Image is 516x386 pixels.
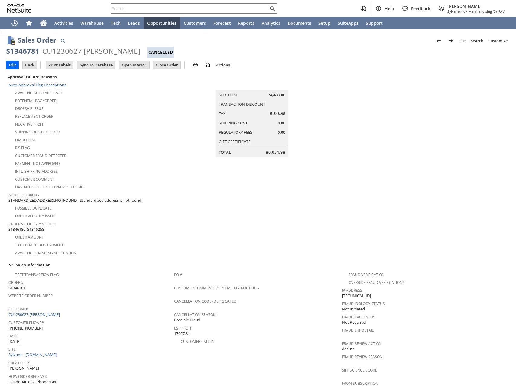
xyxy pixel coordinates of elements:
[8,192,39,198] a: Address Errors
[447,3,505,9] span: [PERSON_NAME]
[469,9,505,14] span: Merchandising (B) (FAL)
[334,17,362,29] a: SuiteApps
[8,227,44,232] span: S1346186, S1346268
[111,5,269,12] input: Search
[184,20,206,26] span: Customers
[15,206,52,211] a: Possible Duplicate
[15,161,60,166] a: Payment not approved
[342,354,382,359] a: Fraud Review Reason
[8,360,30,365] a: Created By
[466,9,467,14] span: -
[147,47,174,58] div: Cancelled
[15,122,45,127] a: Negative Profit
[342,328,374,333] a: Fraud E4F Detail
[269,5,276,12] svg: Search
[216,80,288,90] caption: Summary
[15,90,63,95] a: Awaiting Auto-Approval
[15,169,58,174] a: Intl. Shipping Address
[8,379,56,385] span: Headquarters - Phone/Fax
[258,17,284,29] a: Analytics
[8,198,142,203] span: STANDARDIZED.ADDRESS.NOTFOUND - Standardized address is not found.
[342,288,362,293] a: IP Address
[174,331,190,336] span: 17097.81
[219,101,265,107] a: Transaction Discount
[411,6,431,11] span: Feedback
[51,17,77,29] a: Activities
[8,352,58,357] a: Sylvane - [DOMAIN_NAME]
[204,61,211,69] img: add-record.svg
[262,20,280,26] span: Analytics
[6,46,40,56] div: S1346781
[349,272,385,277] a: Fraud Verification
[8,320,44,325] a: Customer Phone#
[342,341,382,346] a: Fraud Review Action
[80,20,104,26] span: Warehouse
[435,37,442,44] img: Previous
[8,221,56,227] a: Order Velocity Matches
[119,61,149,69] input: Open In WMC
[219,111,226,116] a: Tax
[7,4,31,13] svg: logo
[8,285,25,291] span: S1346781
[366,20,383,26] span: Support
[174,326,193,331] a: Est Profit
[124,17,144,29] a: Leads
[213,20,231,26] span: Forecast
[270,111,285,117] span: 5,548.98
[8,312,61,317] a: CU1230627 [PERSON_NAME]
[268,92,285,98] span: 74,483.00
[385,6,394,11] span: Help
[342,314,375,320] a: Fraud E4F Status
[342,301,385,306] a: Fraud Idology Status
[266,149,285,155] span: 80,031.98
[36,17,51,29] a: Home
[144,17,180,29] a: Opportunities
[342,346,355,352] span: decline
[174,299,238,304] a: Cancellation Code (deprecated)
[15,272,59,277] a: Test Transaction Flag
[15,98,56,103] a: Potential Backorder
[8,280,24,285] a: Order #
[128,20,140,26] span: Leads
[318,20,331,26] span: Setup
[8,82,66,88] a: Auto-Approval Flag Descriptions
[457,36,468,46] a: List
[15,145,30,150] a: RIS flag
[15,235,44,240] a: Order Amount
[6,261,510,269] td: Sales Information
[447,9,465,14] span: Sylvane Inc
[15,130,60,135] a: Shipping Quote Needed
[23,61,37,69] input: Back
[147,20,176,26] span: Opportunities
[15,214,55,219] a: Order Velocity Issue
[18,35,56,45] h1: Sales Order
[174,312,216,317] a: Cancellation Reason
[11,19,18,27] svg: Recent Records
[214,62,232,68] a: Actions
[15,137,37,143] a: Fraud Flag
[219,92,238,98] a: Subtotal
[6,73,172,81] div: Approval Failure Reasons
[278,120,285,126] span: 0.00
[8,307,28,312] a: Customer
[278,130,285,135] span: 0.00
[288,20,311,26] span: Documents
[447,37,454,44] img: Next
[342,306,365,312] span: Not Initiated
[6,261,508,269] div: Sales Information
[77,17,107,29] a: Warehouse
[219,130,252,135] a: Regulatory Fees
[15,106,44,111] a: Dropship Issue
[238,20,254,26] span: Reports
[8,339,20,344] span: [DATE]
[15,243,65,248] a: Tax Exempt. Doc Provided
[107,17,124,29] a: Tech
[174,317,200,323] span: Possible Fraud
[22,17,36,29] div: Shortcuts
[7,17,22,29] a: Recent Records
[210,17,234,29] a: Forecast
[174,272,182,277] a: PO #
[8,374,47,379] a: How Order Received
[342,293,371,299] span: [TECHNICAL_ID]
[40,19,47,27] svg: Home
